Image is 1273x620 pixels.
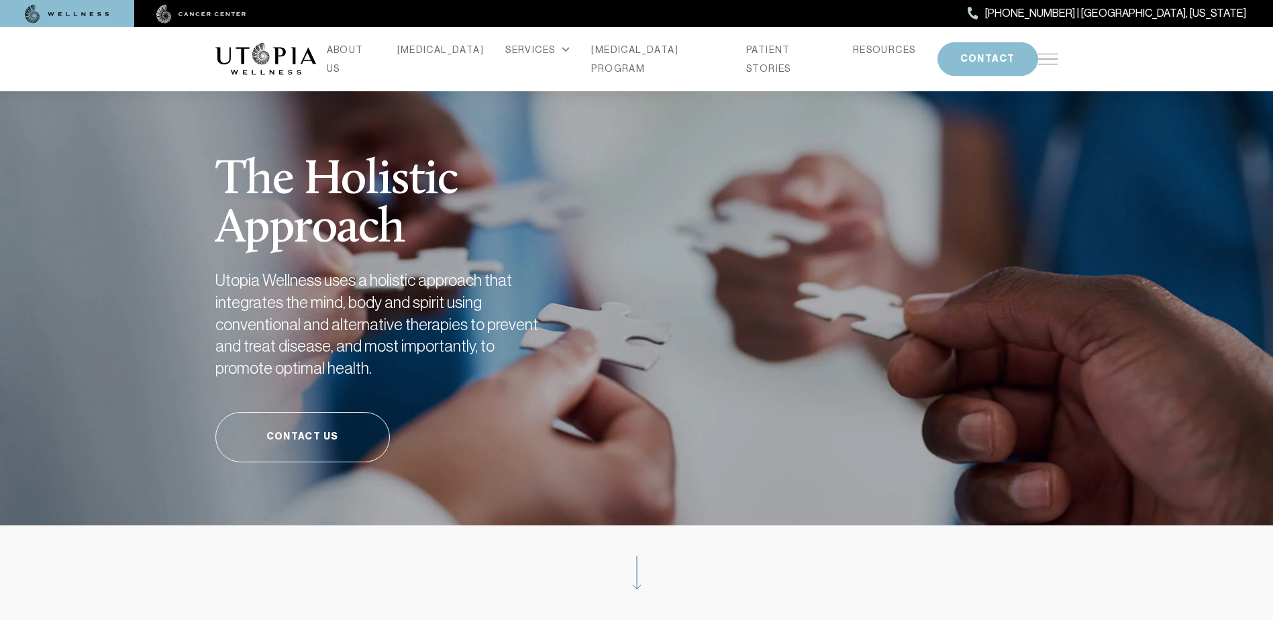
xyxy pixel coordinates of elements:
div: SERVICES [505,40,570,59]
img: logo [215,43,316,75]
a: RESOURCES [853,40,916,59]
img: icon-hamburger [1038,54,1058,64]
h2: Utopia Wellness uses a holistic approach that integrates the mind, body and spirit using conventi... [215,270,551,379]
img: cancer center [156,5,246,23]
img: wellness [25,5,109,23]
a: [MEDICAL_DATA] [397,40,485,59]
a: ABOUT US [327,40,376,78]
a: Contact Us [215,412,390,462]
h1: The Holistic Approach [215,123,611,254]
a: [MEDICAL_DATA] PROGRAM [591,40,725,78]
a: [PHONE_NUMBER] | [GEOGRAPHIC_DATA], [US_STATE] [968,5,1246,22]
span: [PHONE_NUMBER] | [GEOGRAPHIC_DATA], [US_STATE] [985,5,1246,22]
button: CONTACT [937,42,1038,76]
a: PATIENT STORIES [746,40,831,78]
